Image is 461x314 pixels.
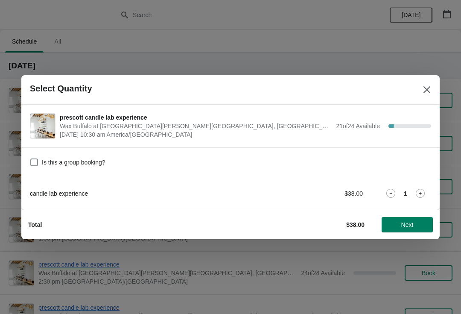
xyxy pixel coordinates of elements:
[60,122,332,130] span: Wax Buffalo at [GEOGRAPHIC_DATA][PERSON_NAME][GEOGRAPHIC_DATA], [GEOGRAPHIC_DATA], [GEOGRAPHIC_DA...
[404,189,407,198] strong: 1
[401,221,414,228] span: Next
[28,221,42,228] strong: Total
[30,84,92,94] h2: Select Quantity
[30,114,55,138] img: prescott candle lab experience | Wax Buffalo at Prescott, Prescott Avenue, Lincoln, NE, USA | Oct...
[336,123,380,129] span: 21 of 24 Available
[42,158,105,167] span: Is this a group booking?
[60,130,332,139] span: [DATE] 10:30 am America/[GEOGRAPHIC_DATA]
[30,189,267,198] div: candle lab experience
[419,82,435,97] button: Close
[60,113,332,122] span: prescott candle lab experience
[346,221,365,228] strong: $38.00
[284,189,363,198] div: $38.00
[382,217,433,232] button: Next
